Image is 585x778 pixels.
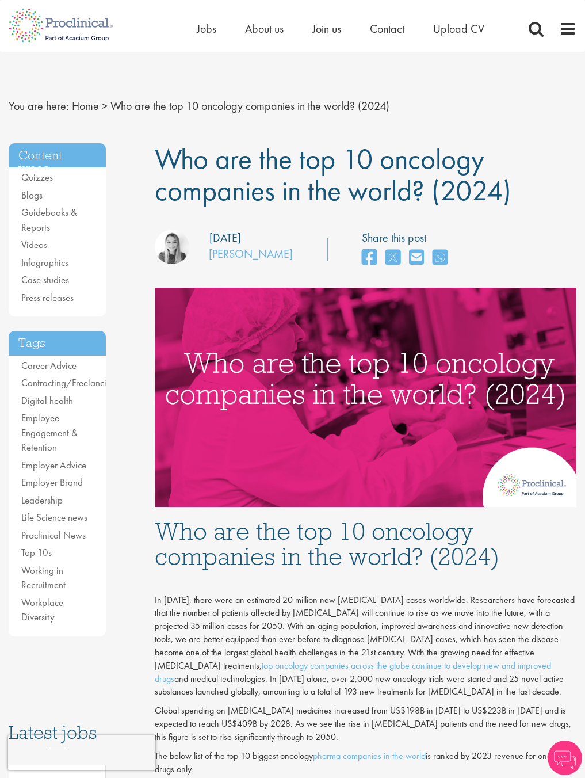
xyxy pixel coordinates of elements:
a: Contracting/Freelancing [21,376,116,389]
a: Guidebooks & Reports [21,206,77,234]
a: Contact [370,21,404,36]
a: Proclinical News [21,529,86,541]
a: Digital health [21,394,73,407]
h3: Content types [9,143,106,168]
a: share on email [409,246,424,270]
a: Case studies [21,273,69,286]
h3: Latest jobs [9,694,106,750]
a: Press releases [21,291,74,304]
a: Blogs [21,189,43,201]
div: [DATE] [209,230,241,246]
span: Who are the top 10 oncology companies in the world? (2024) [155,140,511,209]
a: share on whats app [433,246,448,270]
a: pharma companies in the world [313,750,426,762]
a: Quizzes [21,171,53,184]
label: Share this post [362,230,453,246]
a: Join us [312,21,341,36]
span: You are here: [9,98,69,113]
a: Employer Advice [21,459,86,471]
p: Global spending on [MEDICAL_DATA] medicines increased from US$198B in [DATE] to US$223B in [DATE]... [155,704,576,744]
iframe: reCAPTCHA [8,735,155,770]
a: share on twitter [385,246,400,270]
a: About us [245,21,284,36]
img: Hannah Burke [155,230,189,264]
p: The below list of the top 10 biggest oncology is ranked by 2023 revenue for oncology drugs only. [155,750,576,776]
a: Infographics [21,256,68,269]
a: [PERSON_NAME] [209,246,293,261]
a: Employee Engagement & Retention [21,411,78,453]
a: Employer Brand [21,476,83,489]
a: Career Advice [21,359,77,372]
span: > [102,98,108,113]
h1: Who are the top 10 oncology companies in the world? (2024) [155,518,576,569]
a: Jobs [197,21,216,36]
a: Working in Recruitment [21,564,66,592]
a: breadcrumb link [72,98,99,113]
a: Upload CV [433,21,484,36]
a: Life Science news [21,511,87,524]
h3: Tags [9,331,106,356]
a: Leadership [21,494,63,506]
span: Who are the top 10 oncology companies in the world? (2024) [110,98,389,113]
p: In [DATE], there were an estimated 20 million new [MEDICAL_DATA] cases worldwide. Researchers hav... [155,594,576,699]
a: share on facebook [362,246,377,270]
a: Videos [21,238,47,251]
a: Workplace Diversity [21,596,63,624]
img: Chatbot [548,741,582,775]
a: Top 10s [21,546,52,559]
a: top oncology companies across the globe continue to develop new and improved drugs [155,659,551,685]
